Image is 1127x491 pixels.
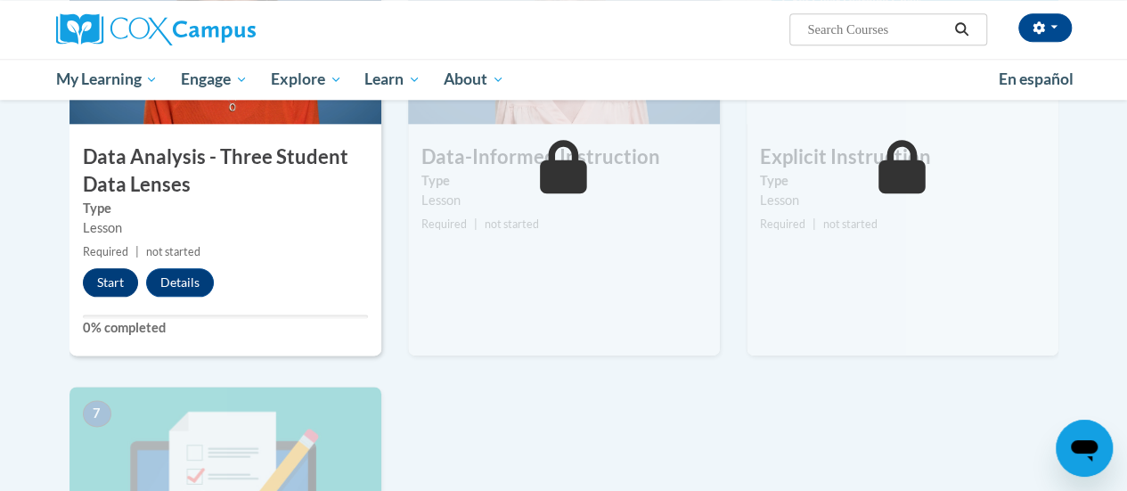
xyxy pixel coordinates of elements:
h3: Explicit Instruction [747,143,1058,171]
span: | [474,217,478,231]
span: Required [421,217,467,231]
button: Search [948,19,975,40]
label: 0% completed [83,318,368,338]
div: Lesson [760,191,1045,210]
h3: Data-Informed Instruction [408,143,720,171]
span: Explore [271,69,342,90]
span: not started [146,245,200,258]
span: Required [760,217,805,231]
span: About [444,69,504,90]
span: En español [999,70,1074,88]
span: Required [83,245,128,258]
label: Type [760,171,1045,191]
img: Cox Campus [56,13,256,45]
span: Learn [364,69,421,90]
span: | [813,217,816,231]
label: Type [83,199,368,218]
input: Search Courses [805,19,948,40]
a: About [432,59,516,100]
button: Account Settings [1018,13,1072,42]
span: Engage [181,69,248,90]
span: My Learning [55,69,158,90]
button: Details [146,268,214,297]
a: Explore [259,59,354,100]
a: My Learning [45,59,170,100]
span: 7 [83,400,111,427]
div: Lesson [83,218,368,238]
div: Lesson [421,191,706,210]
span: | [135,245,139,258]
span: not started [823,217,878,231]
span: not started [485,217,539,231]
h3: Data Analysis - Three Student Data Lenses [69,143,381,199]
label: Type [421,171,706,191]
a: Engage [169,59,259,100]
button: Start [83,268,138,297]
a: Cox Campus [56,13,377,45]
iframe: Button to launch messaging window [1056,420,1113,477]
a: Learn [353,59,432,100]
a: En español [987,61,1085,98]
div: Main menu [43,59,1085,100]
